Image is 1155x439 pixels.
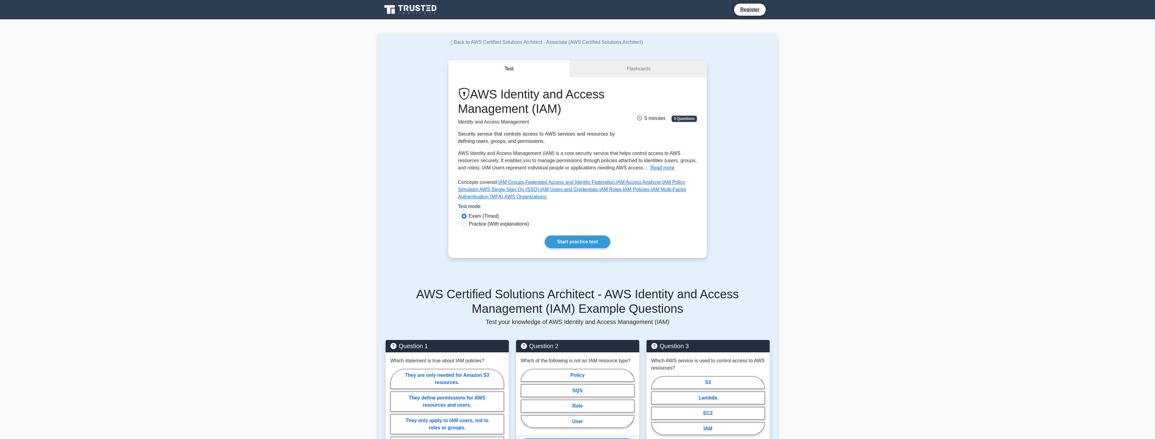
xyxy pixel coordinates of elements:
label: Lambda [651,392,765,404]
h5: Question 3 [651,342,765,350]
label: SQS [521,384,634,397]
h1: AWS Identity and Access Management (IAM) [458,87,615,116]
div: Test mode: [458,203,697,213]
label: They are only needed for Amazon S3 resources. [390,369,504,389]
label: S3 [651,376,765,389]
a: Back to AWS Certified Solutions Architect - Associate (AWS Certified Solutions Architect) [448,40,643,45]
a: IAM Access Analyzer [616,180,661,185]
a: IAM Users and Credentials [540,187,598,192]
a: AWS Organizations [504,194,546,199]
label: User [521,415,634,428]
a: Flashcards [570,60,707,78]
p: Concepts covered: , , , , , , , , , [458,179,697,203]
p: Test your knowledge of AWS Identity and Access Management (IAM) [386,318,770,325]
label: Role [521,400,634,412]
a: IAM Groups [498,180,524,185]
p: Which statement is true about IAM policies? [390,357,484,364]
h5: AWS Certified Solutions Architect - AWS Identity and Access Management (IAM) Example Questions [386,287,770,316]
a: Federated Access and Identity Federation [525,180,615,185]
h5: Question 1 [390,342,504,350]
a: Start practice test [545,236,610,248]
a: Register [736,6,763,13]
label: Practice (With explanations) [469,220,529,228]
button: Test [448,60,570,78]
label: They only apply to IAM users, not to roles or groups. [390,414,504,434]
p: Identity and Access Management [458,118,615,126]
label: They define permissions for AWS resources and users. [390,392,504,412]
h5: Question 2 [521,342,634,350]
label: Exam (Timed) [469,213,499,220]
label: Policy [521,369,634,382]
p: Which AWS service is used to control access to AWS resources? [651,357,765,372]
label: EC2 [651,407,765,420]
div: Security service that controls access to AWS services and resources by defining users, groups, an... [458,130,615,145]
a: IAM Roles [599,187,622,192]
span: 5 Questions [672,116,697,122]
span: AWS Identity and Access Management (IAM) is a core security service that helps control access to ... [458,151,697,170]
label: IAM [651,422,765,435]
span: 5 minutes [637,116,665,121]
button: Read more [650,164,674,171]
a: IAM Multi-Factor Authentication (MFA) [458,187,686,199]
a: IAM Policies [623,187,650,192]
a: AWS Single Sign-On (SSO) [480,187,539,192]
p: Which of the following is not an IAM resource type? [521,357,631,364]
